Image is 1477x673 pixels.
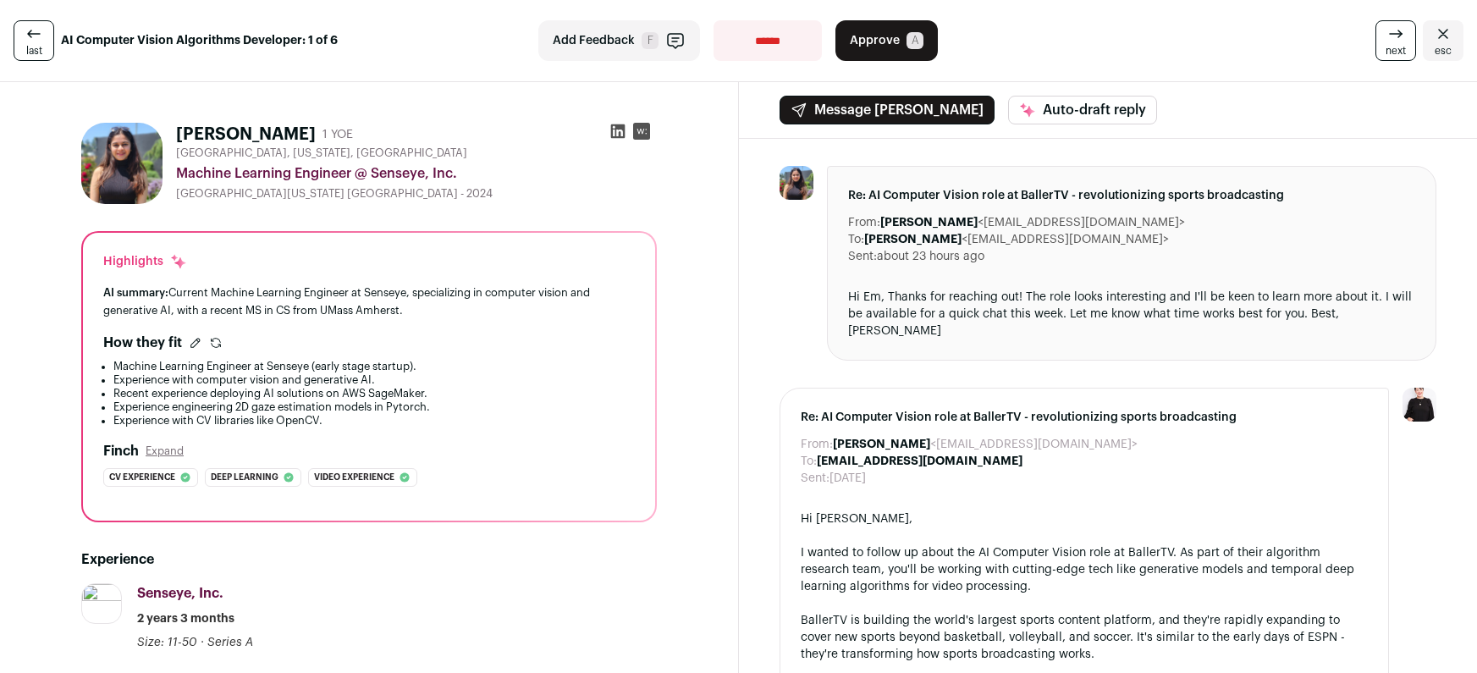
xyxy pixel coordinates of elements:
[26,44,42,58] span: last
[81,549,657,570] h2: Experience
[835,20,938,61] button: Approve A
[207,637,253,648] span: Series A
[801,453,817,470] dt: To:
[176,123,316,146] h1: [PERSON_NAME]
[801,612,1369,663] div: BallerTV is building the world's largest sports content platform, and they're rapidly expanding t...
[864,231,1169,248] dd: <[EMAIL_ADDRESS][DOMAIN_NAME]>
[642,32,659,49] span: F
[103,441,139,461] h2: Finch
[176,187,657,201] div: [GEOGRAPHIC_DATA][US_STATE] [GEOGRAPHIC_DATA] - 2024
[880,217,978,229] b: [PERSON_NAME]
[1008,96,1157,124] button: Auto-draft reply
[103,333,182,353] h2: How they fit
[553,32,635,49] span: Add Feedback
[314,469,394,486] span: Video experience
[176,163,657,184] div: Machine Learning Engineer @ Senseye, Inc.
[817,455,1022,467] b: [EMAIL_ADDRESS][DOMAIN_NAME]
[81,123,163,204] img: 3ee6e1a091075e3e118f16d0ad14d6365834645a20da4df426941059fc1e7ed3.jpg
[848,289,1416,339] div: Hi Em, Thanks for reaching out! The role looks interesting and I'll be keen to learn more about i...
[1423,20,1463,61] a: Close
[146,444,184,458] button: Expand
[801,510,1369,527] div: Hi [PERSON_NAME],
[848,248,877,265] dt: Sent:
[113,373,635,387] li: Experience with computer vision and generative AI.
[801,470,829,487] dt: Sent:
[211,469,278,486] span: Deep learning
[1375,20,1416,61] a: next
[109,469,175,486] span: Cv experience
[103,284,635,319] div: Current Machine Learning Engineer at Senseye, specializing in computer vision and generative AI, ...
[82,584,121,623] img: 03beff4d1314c8f22347478dc2db41055e2c3ec6a39bc336992b884f9547facb.svg
[137,587,223,600] span: Senseye, Inc.
[848,214,880,231] dt: From:
[176,146,467,160] span: [GEOGRAPHIC_DATA], [US_STATE], [GEOGRAPHIC_DATA]
[201,634,204,651] span: ·
[801,436,833,453] dt: From:
[848,231,864,248] dt: To:
[833,436,1138,453] dd: <[EMAIL_ADDRESS][DOMAIN_NAME]>
[1435,44,1452,58] span: esc
[877,248,984,265] dd: about 23 hours ago
[113,400,635,414] li: Experience engineering 2D gaze estimation models in Pytorch.
[113,387,635,400] li: Recent experience deploying AI solutions on AWS SageMaker.
[829,470,866,487] dd: [DATE]
[103,253,187,270] div: Highlights
[780,166,813,200] img: 3ee6e1a091075e3e118f16d0ad14d6365834645a20da4df426941059fc1e7ed3.jpg
[907,32,923,49] span: A
[538,20,700,61] button: Add Feedback F
[1386,44,1406,58] span: next
[848,187,1416,204] span: Re: AI Computer Vision role at BallerTV - revolutionizing sports broadcasting
[137,637,197,648] span: Size: 11-50
[833,439,930,450] b: [PERSON_NAME]
[780,96,995,124] button: Message [PERSON_NAME]
[113,360,635,373] li: Machine Learning Engineer at Senseye (early stage startup).
[61,32,338,49] strong: AI Computer Vision Algorithms Developer: 1 of 6
[113,414,635,428] li: Experience with CV libraries like OpenCV.
[850,32,900,49] span: Approve
[103,287,168,298] span: AI summary:
[801,544,1369,595] div: I wanted to follow up about the AI Computer Vision role at BallerTV. As part of their algorithm r...
[1403,388,1436,422] img: 9240684-medium_jpg
[801,409,1369,426] span: Re: AI Computer Vision role at BallerTV - revolutionizing sports broadcasting
[880,214,1185,231] dd: <[EMAIL_ADDRESS][DOMAIN_NAME]>
[14,20,54,61] a: last
[322,126,353,143] div: 1 YOE
[864,234,962,245] b: [PERSON_NAME]
[137,610,234,627] span: 2 years 3 months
